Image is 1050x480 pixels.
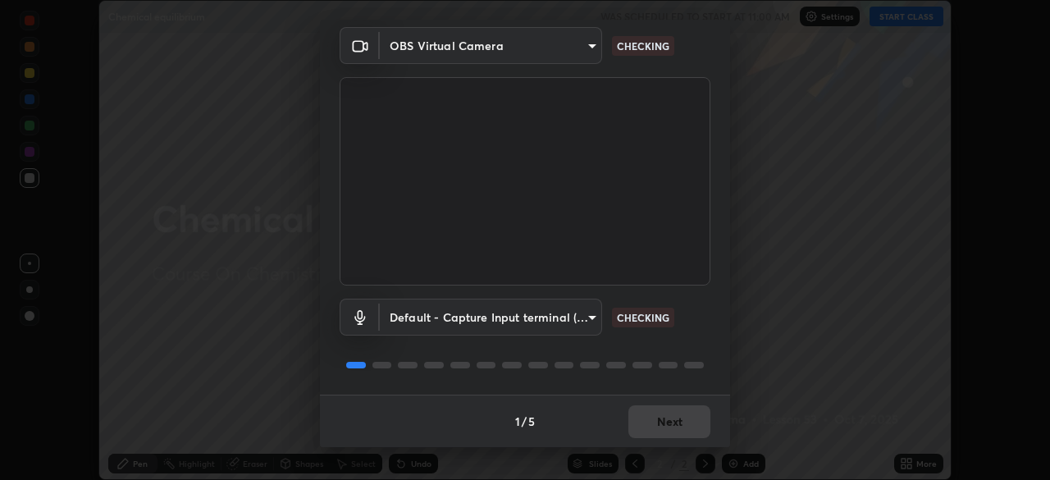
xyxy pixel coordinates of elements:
[617,310,669,325] p: CHECKING
[515,413,520,430] h4: 1
[380,27,602,64] div: OBS Virtual Camera
[617,39,669,53] p: CHECKING
[380,299,602,336] div: OBS Virtual Camera
[528,413,535,430] h4: 5
[522,413,527,430] h4: /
